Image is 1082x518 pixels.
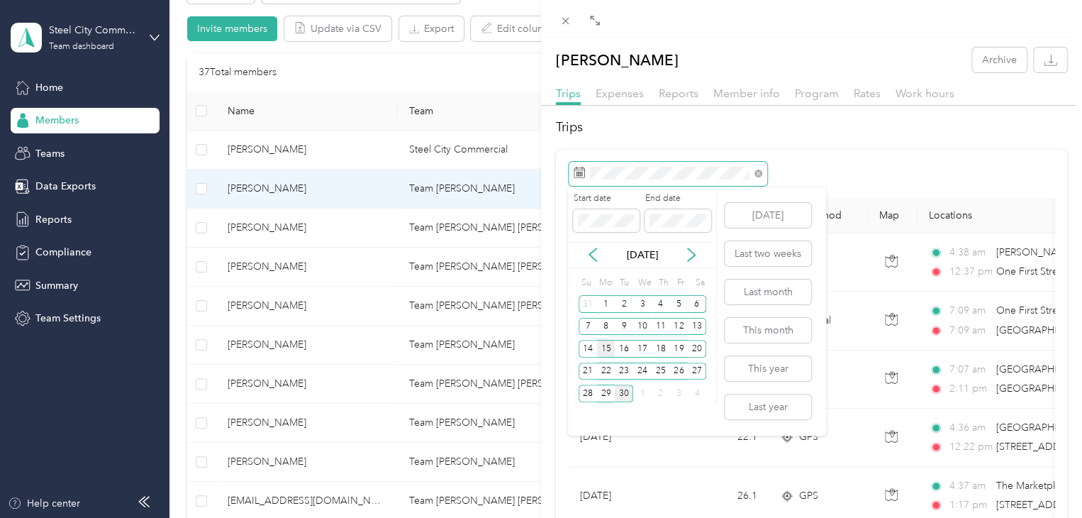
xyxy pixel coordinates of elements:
[949,478,989,494] span: 4:37 am
[725,318,811,343] button: This month
[556,118,1067,137] h2: Trips
[615,340,633,358] div: 16
[972,48,1027,72] button: Archive
[635,273,652,293] div: We
[652,295,670,313] div: 4
[949,264,989,280] span: 12:37 pm
[949,497,989,513] span: 1:17 pm
[725,395,811,419] button: Last year
[669,295,688,313] div: 5
[633,363,652,380] div: 24
[652,363,670,380] div: 25
[556,87,581,100] span: Trips
[579,295,597,313] div: 31
[725,280,811,304] button: Last month
[799,429,818,445] span: GPS
[659,87,698,100] span: Reports
[669,385,688,402] div: 3
[615,385,633,402] div: 30
[949,303,989,319] span: 7:09 am
[597,363,615,380] div: 22
[688,385,706,402] div: 4
[597,318,615,336] div: 8
[674,273,688,293] div: Fr
[579,340,597,358] div: 14
[795,87,839,100] span: Program
[633,385,652,402] div: 1
[1003,439,1082,518] iframe: Everlance-gr Chat Button Frame
[669,318,688,336] div: 12
[579,273,592,293] div: Su
[896,87,954,100] span: Work hours
[713,87,780,100] span: Member info
[633,318,652,336] div: 10
[949,439,989,455] span: 12:22 pm
[652,318,670,336] div: 11
[688,363,706,380] div: 27
[725,241,811,266] button: Last two weeks
[949,362,989,378] span: 7:07 am
[688,318,706,336] div: 13
[597,273,613,293] div: Mo
[569,409,675,467] td: [DATE]
[597,295,615,313] div: 1
[613,248,672,263] p: [DATE]
[652,340,670,358] div: 18
[669,340,688,358] div: 19
[573,192,640,205] label: Start date
[633,340,652,358] div: 17
[597,385,615,402] div: 29
[633,295,652,313] div: 3
[656,273,669,293] div: Th
[596,87,644,100] span: Expenses
[725,356,811,381] button: This year
[617,273,630,293] div: Tu
[615,295,633,313] div: 2
[615,318,633,336] div: 9
[799,488,818,504] span: GPS
[949,245,989,260] span: 4:38 am
[579,385,597,402] div: 28
[688,295,706,313] div: 6
[688,340,706,358] div: 20
[675,409,769,467] td: 22.1
[693,273,706,293] div: Sa
[854,87,881,100] span: Rates
[615,363,633,380] div: 23
[579,363,597,380] div: 21
[669,363,688,380] div: 26
[556,48,679,72] p: [PERSON_NAME]
[597,340,615,358] div: 15
[645,192,711,205] label: End date
[949,381,989,397] span: 2:11 pm
[579,318,597,336] div: 7
[949,323,989,338] span: 7:09 am
[652,385,670,402] div: 2
[868,198,918,233] th: Map
[949,420,989,436] span: 4:36 am
[725,203,811,228] button: [DATE]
